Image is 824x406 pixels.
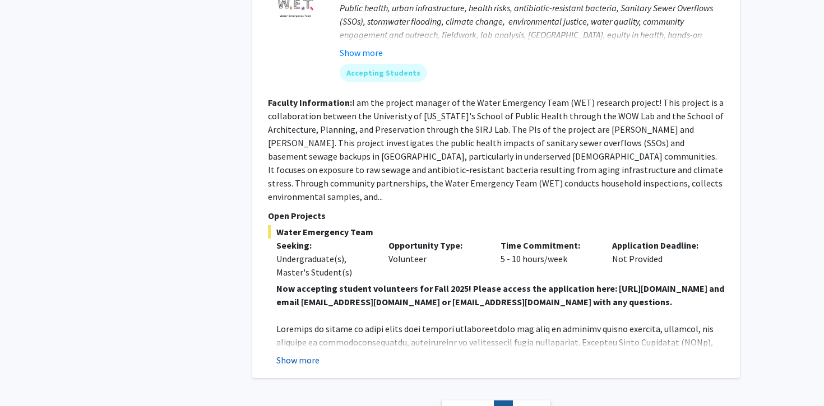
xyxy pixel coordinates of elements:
fg-read-more: I am the project manager of the Water Emergency Team (WET) research project! This project is a co... [268,97,724,202]
button: Show more [340,46,383,59]
p: Application Deadline: [612,239,707,252]
button: Show more [276,353,320,367]
p: Time Commitment: [501,239,596,252]
div: Undergraduate(s), Master's Student(s) [276,252,372,279]
div: 5 - 10 hours/week [492,239,604,279]
p: Seeking: [276,239,372,252]
div: Not Provided [604,239,716,279]
p: Open Projects [268,209,724,222]
div: Volunteer [380,239,492,279]
p: Opportunity Type: [388,239,484,252]
div: Public health, urban infrastructure, health risks, antibiotic-resistant bacteria, Sanitary Sewer ... [340,1,724,55]
span: Water Emergency Team [268,225,724,239]
b: Faculty Information: [268,97,352,108]
strong: Now accepting student volunteers for Fall 2025! Please access the application here: [URL][DOMAIN_... [276,283,724,307]
mat-chip: Accepting Students [340,64,427,82]
iframe: Chat [8,356,48,398]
